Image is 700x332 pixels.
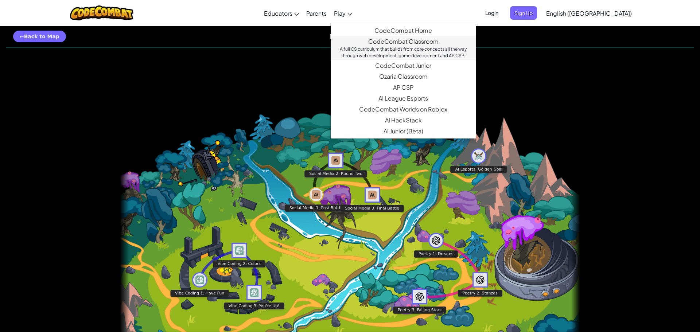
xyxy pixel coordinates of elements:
img: Claude [312,189,320,200]
div: Poetry 2: Stanzas [458,290,502,297]
div: Poetry 3: Falling Stars [412,289,427,304]
img: GPT-4 [250,287,258,298]
div: Social Media 1: Post Battle [285,204,347,212]
a: CodeCombat Classroom [331,36,476,60]
img: Level [474,151,483,161]
div: Vibe Coding 1: Have Fun [192,272,207,288]
div: Vibe Coding 2: Colors [213,260,265,267]
a: Back to Map [13,31,66,42]
div: Vibe Coding 3: You’re Up! [246,285,262,300]
img: GPT-4 [235,245,244,256]
span: Educators [264,9,292,17]
div: Social Media 3: Final Battle [341,205,404,212]
button: Sign Up [510,6,537,20]
img: DALL-E 3 [432,235,440,246]
a: CodeCombat Worlds on RobloxThis MMORPG teaches Lua coding and provides a real-world platform to c... [331,104,476,115]
div: Vibe Coding 2: Colors [232,243,247,258]
img: Claude [368,190,377,200]
img: GPT-4 [195,274,204,285]
button: Login [481,6,503,20]
a: AI HackStackThe first generative AI companion tool specifically crafted for those new to AI with ... [331,115,476,126]
a: AI League EsportsAn epic competitive coding esports platform that encourages creative programming... [331,93,476,104]
div: Poetry 3: Falling Stars [393,306,446,314]
img: DALL-E 3 [415,291,424,302]
span: Play [334,9,346,17]
div: Poetry 1: Dreams [414,250,458,258]
a: CodeCombat HomeWith access to all 530 levels and exclusive features like pets, premium only items... [331,25,476,36]
a: English ([GEOGRAPHIC_DATA]) [542,3,635,23]
div: Poetry 1: Dreams [428,233,444,248]
img: Claude [331,155,340,166]
img: CodeCombat logo [70,5,134,20]
div: Poetry 2: Stanzas [472,272,488,288]
span: English ([GEOGRAPHIC_DATA]) [546,9,632,17]
div: Vibe Coding 3: You’re Up! [224,302,284,310]
a: Play [330,3,356,23]
div: Social Media 2: Round Two [328,153,343,168]
a: Educators [260,3,303,23]
a: CodeCombat JuniorOur flagship K-5 curriculum features a progression of learning levels that teach... [331,60,476,71]
div: AI Esports: Golden Goal [471,148,486,164]
a: Parents [303,3,330,23]
a: Ozaria ClassroomAn enchanting narrative coding adventure that establishes the fundamentals of com... [331,71,476,82]
div: Social Media 2: Round Two [304,170,367,177]
a: AI Junior (Beta)Introduces multimodal generative AI in a simple and intuitive platform designed s... [331,126,476,137]
div: Social Media 3: Final Battle [365,187,380,203]
div: A full CS curriculum that builds from core concepts all the way through web development, game dev... [338,46,468,59]
div: Social Media 1: Post Battle [308,187,324,202]
a: AP CSPEndorsed by the College Board, our AP CSP curriculum provides game-based and turnkey tools ... [331,82,476,93]
div: AI Esports: Golden Goal [450,166,507,173]
img: DALL-E 3 [476,274,485,285]
div: Vibe Coding 1: Have Fun [170,290,229,297]
strong: Hour of AI [329,31,371,42]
